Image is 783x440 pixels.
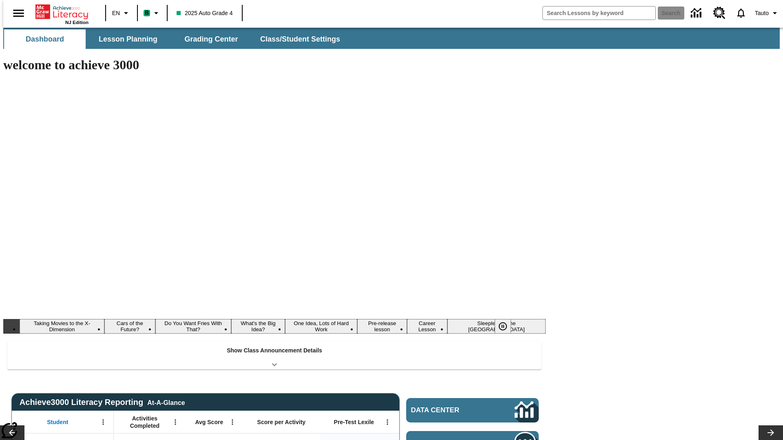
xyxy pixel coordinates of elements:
button: Open side menu [7,1,31,25]
div: SubNavbar [3,28,780,49]
button: Slide 5 One Idea, Lots of Hard Work [285,319,357,334]
span: Activities Completed [118,415,172,429]
span: NJ Edition [65,20,88,25]
button: Open Menu [97,416,109,428]
a: Data Center [406,398,539,422]
p: Show Class Announcement Details [227,346,322,355]
button: Boost Class color is mint green. Change class color [140,6,164,20]
button: Language: EN, Select a language [108,6,135,20]
button: Profile/Settings [752,6,783,20]
div: At-A-Glance [147,398,185,407]
button: Slide 1 Taking Movies to the X-Dimension [20,319,104,334]
a: Data Center [686,2,708,24]
span: Avg Score [195,418,223,426]
h1: welcome to achieve 3000 [3,57,546,73]
button: Slide 3 Do You Want Fries With That? [155,319,231,334]
span: Achieve3000 Literacy Reporting [20,398,185,407]
span: Tauto [755,9,769,18]
span: Pre-Test Lexile [334,418,374,426]
button: Class/Student Settings [254,29,347,49]
div: Pause [495,319,519,334]
button: Pause [495,319,511,334]
a: Home [35,4,88,20]
button: Open Menu [169,416,181,428]
button: Open Menu [226,416,239,428]
span: EN [112,9,120,18]
div: Home [35,3,88,25]
span: Score per Activity [257,418,306,426]
button: Slide 2 Cars of the Future? [104,319,155,334]
button: Grading Center [170,29,252,49]
button: Slide 4 What's the Big Idea? [231,319,285,334]
div: Show Class Announcement Details [7,341,542,370]
button: Dashboard [4,29,86,49]
span: Student [47,418,68,426]
button: Lesson Planning [87,29,169,49]
a: Notifications [730,2,752,24]
button: Slide 6 Pre-release lesson [357,319,407,334]
input: search field [543,7,655,20]
button: Open Menu [381,416,394,428]
span: Data Center [411,406,487,414]
button: Slide 8 Sleepless in the Animal Kingdom [447,319,546,334]
a: Resource Center, Will open in new tab [708,2,730,24]
button: Slide 7 Career Lesson [407,319,447,334]
div: SubNavbar [3,29,347,49]
button: Lesson carousel, Next [759,425,783,440]
span: B [145,8,149,18]
span: 2025 Auto Grade 4 [177,9,233,18]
